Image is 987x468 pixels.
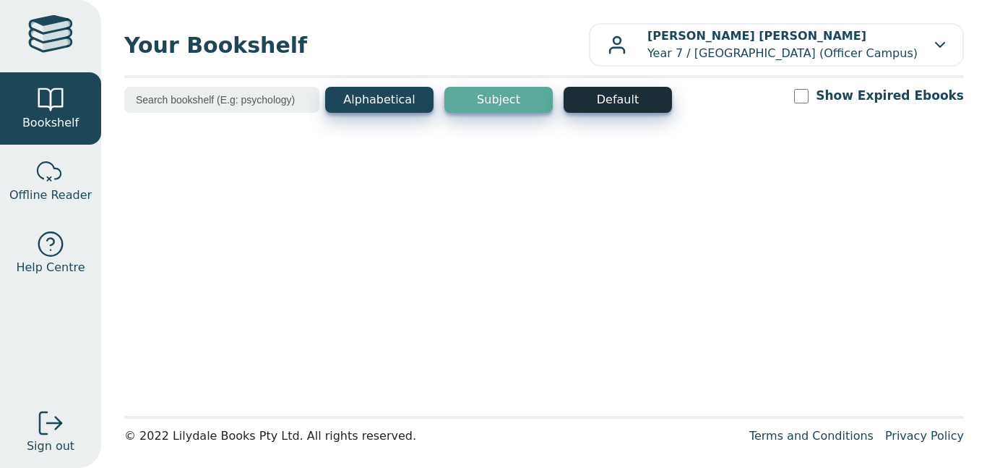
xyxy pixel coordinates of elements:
[124,29,589,61] span: Your Bookshelf
[816,87,964,105] label: Show Expired Ebooks
[647,29,866,43] b: [PERSON_NAME] [PERSON_NAME]
[647,27,918,62] p: Year 7 / [GEOGRAPHIC_DATA] (Officer Campus)
[749,429,874,443] a: Terms and Conditions
[27,438,74,455] span: Sign out
[124,87,319,113] input: Search bookshelf (E.g: psychology)
[589,23,964,67] button: [PERSON_NAME] [PERSON_NAME]Year 7 / [GEOGRAPHIC_DATA] (Officer Campus)
[9,187,92,204] span: Offline Reader
[564,87,672,113] button: Default
[444,87,553,113] button: Subject
[885,429,964,443] a: Privacy Policy
[22,114,79,132] span: Bookshelf
[16,259,85,276] span: Help Centre
[124,427,738,445] div: © 2022 Lilydale Books Pty Ltd. All rights reserved.
[325,87,434,113] button: Alphabetical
